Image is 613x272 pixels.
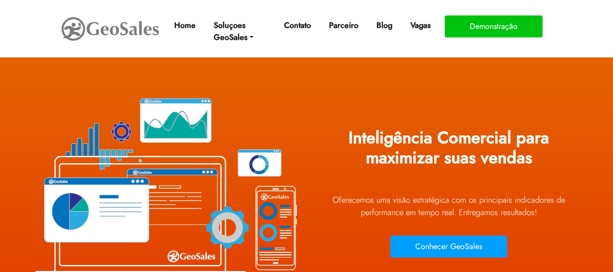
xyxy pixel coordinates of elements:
[314,194,584,219] p: Oferecemos uma visão estratégica com os principais indicadores de performance em tempo real. Ent...
[280,15,315,35] a: Contato
[325,15,362,35] a: Parceiro
[170,15,200,35] a: Home
[372,15,396,35] a: Blog
[445,15,543,37] button: Demonstração
[390,236,507,258] button: Conhecer GeoSales
[406,15,435,35] a: Vagas
[314,121,584,183] h1: Inteligência Comercial para maximizar suas vendas
[210,15,271,47] a: Soluçoes GeoSales
[60,15,160,43] img: GeoSales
